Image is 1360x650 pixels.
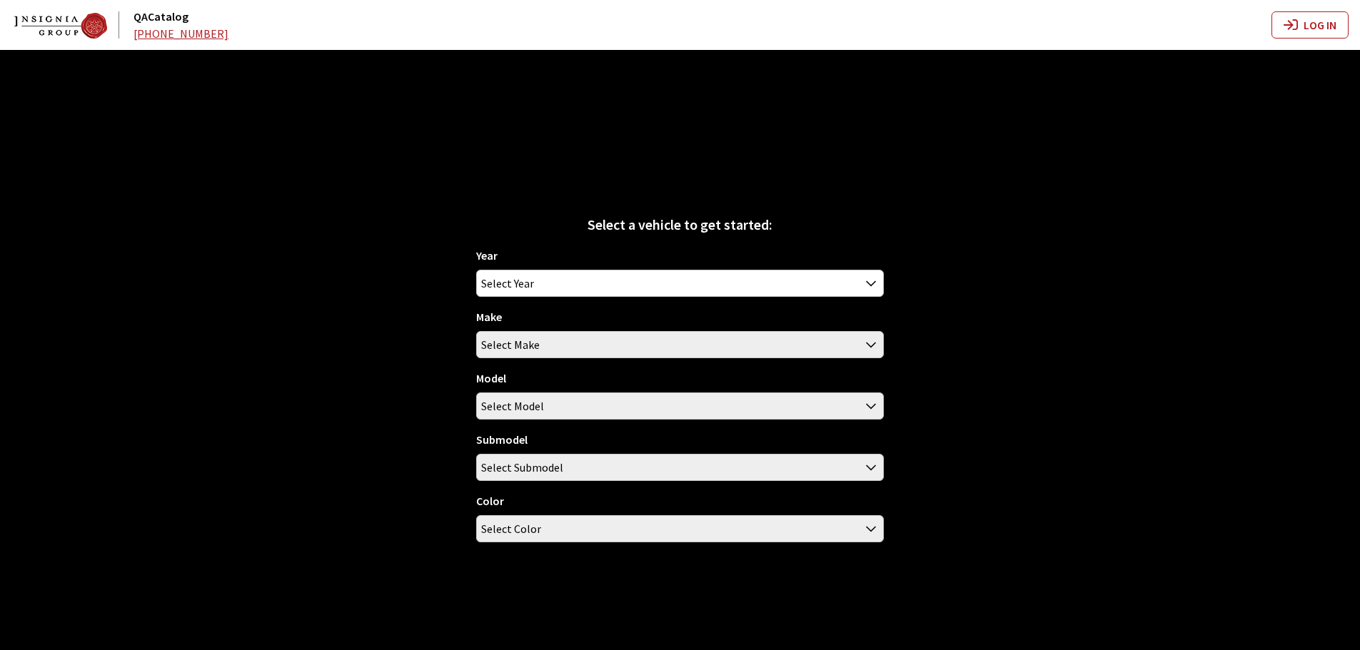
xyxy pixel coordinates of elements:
[476,454,884,481] span: Select Submodel
[1271,11,1349,39] button: Log In
[476,392,884,420] span: Select Model
[476,370,506,387] label: Model
[481,270,534,296] span: Select Year
[481,393,544,419] span: Select Model
[476,331,884,358] span: Select Make
[477,455,883,480] span: Select Submodel
[134,26,228,41] a: [PHONE_NUMBER]
[476,214,884,235] div: Select a vehicle to get started:
[14,11,131,39] a: QACatalog logo
[481,455,563,480] span: Select Submodel
[476,492,504,509] label: Color
[481,516,541,542] span: Select Color
[476,247,498,264] label: Year
[476,308,502,325] label: Make
[477,393,883,419] span: Select Model
[476,270,884,297] span: Select Year
[14,13,107,39] img: Dashboard
[476,431,528,448] label: Submodel
[477,270,883,296] span: Select Year
[477,332,883,357] span: Select Make
[134,9,188,24] a: QACatalog
[477,516,883,542] span: Select Color
[476,515,884,542] span: Select Color
[481,332,540,357] span: Select Make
